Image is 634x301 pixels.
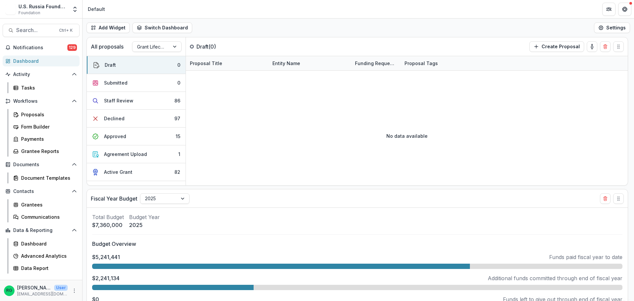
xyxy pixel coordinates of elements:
div: Data Report [21,265,74,272]
span: Data & Reporting [13,228,69,233]
button: Partners [602,3,616,16]
button: Staff Review86 [87,92,186,110]
div: Form Builder [21,123,74,130]
button: Open Documents [3,159,80,170]
span: 129 [67,44,77,51]
a: Proposals [11,109,80,120]
a: Dashboard [11,238,80,249]
div: Staff Review [104,97,133,104]
button: Delete card [600,193,611,204]
button: Open Workflows [3,96,80,106]
a: Dashboard [3,56,80,66]
button: Submitted0 [87,74,186,92]
p: Fiscal Year Budget [91,195,137,203]
a: Payments [11,133,80,144]
button: Approved15 [87,128,186,145]
nav: breadcrumb [85,4,108,14]
button: toggle-assigned-to-me [587,41,597,52]
div: Dashboard [13,57,74,64]
p: 2025 [129,221,160,229]
button: Settings [594,22,630,33]
a: Tasks [11,82,80,93]
div: Approved [104,133,126,140]
div: 97 [174,115,180,122]
a: Form Builder [11,121,80,132]
div: Grantee Reports [21,148,74,155]
div: Document Templates [21,174,74,181]
div: Proposals [21,111,74,118]
button: Search... [3,24,80,37]
div: Proposal Tags [401,60,442,67]
div: Entity Name [268,60,304,67]
span: Activity [13,72,69,77]
div: Payments [21,135,74,142]
a: Grantee Reports [11,146,80,157]
button: Notifications129 [3,42,80,53]
span: Contacts [13,189,69,194]
button: Drag [613,41,624,52]
div: Dashboard [21,240,74,247]
div: Funding Requested [351,56,401,70]
button: Open Data & Reporting [3,225,80,236]
p: Funds paid fiscal year to date [549,253,622,261]
div: Entity Name [268,56,351,70]
button: Get Help [618,3,631,16]
div: Declined [104,115,124,122]
a: Advanced Analytics [11,250,80,261]
div: Proposal Title [186,56,268,70]
button: Add Widget [87,22,130,33]
button: Active Grant82 [87,163,186,181]
button: Agreement Upload1 [87,145,186,163]
div: Active Grant [104,169,132,175]
p: Budget Overview [92,240,622,248]
div: Advanced Analytics [21,252,74,259]
a: Grantees [11,199,80,210]
p: [EMAIL_ADDRESS][DOMAIN_NAME] [17,291,68,297]
span: Foundation [18,10,40,16]
div: U.S. Russia Foundation [18,3,68,10]
div: 15 [176,133,180,140]
button: Open entity switcher [70,3,80,16]
div: Tasks [21,84,74,91]
div: Ctrl + K [58,27,74,34]
button: Open Activity [3,69,80,80]
div: Agreement Upload [104,151,147,158]
div: Submitted [104,79,127,86]
a: Document Templates [11,172,80,183]
p: All proposals [91,43,123,51]
div: Proposal Tags [401,56,483,70]
div: Proposal Title [186,60,226,67]
a: Communications [11,211,80,222]
div: Draft [105,61,116,68]
p: No data available [386,132,428,139]
p: $2,241,134 [92,274,120,282]
p: Additional funds committed through end of fiscal year [488,274,622,282]
button: Declined97 [87,110,186,128]
p: Budget Year [129,213,160,221]
button: Delete card [600,41,611,52]
button: Open Contacts [3,186,80,197]
p: User [54,285,68,291]
img: U.S. Russia Foundation [5,4,16,15]
p: Total Budget [92,213,124,221]
div: 0 [177,79,180,86]
div: Default [88,6,105,13]
div: Funding Requested [351,60,401,67]
p: $5,241,441 [92,253,120,261]
div: 1 [178,151,180,158]
span: Workflows [13,98,69,104]
a: Data Report [11,263,80,274]
button: Switch Dashboard [132,22,192,33]
div: 0 [177,61,180,68]
div: Grantees [21,201,74,208]
div: 82 [174,169,180,175]
button: Draft0 [87,56,186,74]
div: 86 [174,97,180,104]
button: Create Proposal [529,41,584,52]
p: [PERSON_NAME] [17,284,52,291]
p: $7,360,000 [92,221,124,229]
